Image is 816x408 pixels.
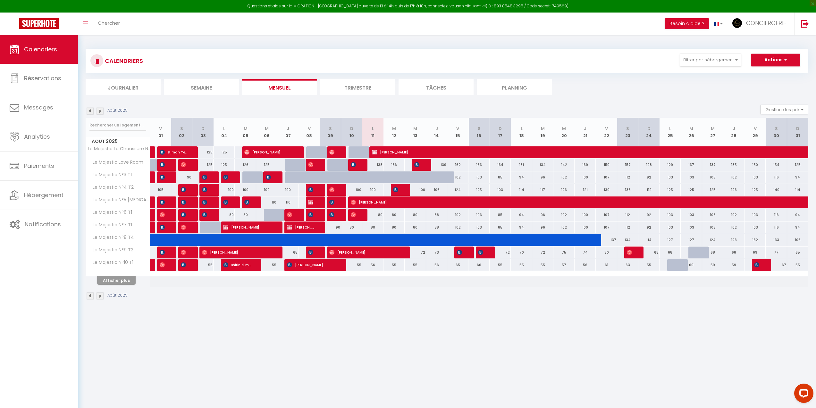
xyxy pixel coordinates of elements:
th: 18 [511,118,532,146]
span: [PERSON_NAME] [PERSON_NAME] [181,246,188,258]
div: 125 [192,159,214,171]
div: 103 [744,221,766,233]
span: [PERSON_NAME] [202,196,209,208]
th: 23 [617,118,638,146]
abbr: M [265,126,269,132]
span: [PERSON_NAME] [181,259,188,271]
abbr: D [647,126,651,132]
th: 03 [192,118,214,146]
div: 100 [277,184,299,196]
th: 25 [660,118,681,146]
span: [PERSON_NAME] [329,146,336,158]
div: 80 [214,209,235,221]
span: [PERSON_NAME] [223,171,230,183]
div: 116 [766,171,787,183]
div: 114 [511,184,532,196]
a: en cliquant ici [459,3,486,9]
div: 123 [553,184,575,196]
div: 130 [596,184,617,196]
span: Le Majestic Love Room N°2 [87,159,151,166]
div: 103 [702,221,723,233]
span: Le Majestic N°8 T4 [87,234,136,241]
div: 94 [787,209,808,221]
abbr: D [499,126,502,132]
span: Analytics [24,133,50,141]
th: 06 [256,118,277,146]
div: 110 [277,196,299,208]
span: [PERSON_NAME] [329,209,336,221]
span: [PERSON_NAME] [287,259,336,271]
div: 102 [553,171,575,183]
div: 100 [575,221,596,233]
div: 103 [744,209,766,221]
h3: CALENDRIERS [103,54,143,68]
div: 125 [214,146,235,158]
div: 134 [490,159,511,171]
div: 103 [681,221,702,233]
abbr: L [669,126,671,132]
span: [PERSON_NAME] [202,171,209,183]
th: 01 [150,118,171,146]
div: 125 [214,159,235,171]
div: 116 [766,221,787,233]
abbr: V [754,126,757,132]
div: 80 [235,209,256,221]
span: Le Majestic N°5 [MEDICAL_DATA] [87,196,151,204]
div: 72 [405,247,426,258]
div: 94 [511,171,532,183]
abbr: V [159,126,162,132]
abbr: D [201,126,205,132]
div: 68 [702,247,723,258]
span: [PERSON_NAME] [329,196,336,208]
span: [PERSON_NAME] [414,159,421,171]
div: 106 [426,184,447,196]
div: 92 [638,221,660,233]
div: 94 [511,209,532,221]
a: [PERSON_NAME] [150,221,153,234]
abbr: D [350,126,353,132]
div: 125 [256,159,277,171]
div: 110 [256,196,277,208]
th: 09 [320,118,341,146]
span: [PERSON_NAME] [202,184,209,196]
div: 94 [787,171,808,183]
div: 136 [383,159,405,171]
div: 103 [702,171,723,183]
div: 73 [426,247,447,258]
abbr: S [180,126,183,132]
span: [PERSON_NAME] [308,246,315,258]
div: 90 [171,171,192,183]
span: [PERSON_NAME] [PERSON_NAME] [627,246,634,258]
div: 123 [723,184,744,196]
a: [PERSON_NAME] [150,209,153,221]
div: 137 [681,159,702,171]
div: 128 [638,159,660,171]
span: Hébergement [24,191,63,199]
div: 80 [362,221,383,233]
div: 94 [511,221,532,233]
th: 16 [468,118,490,146]
span: [PERSON_NAME] [308,184,315,196]
a: [PERSON_NAME] [150,171,153,184]
th: 10 [341,118,362,146]
li: Planning [477,79,552,95]
div: 114 [638,234,660,246]
span: Le Majestic N°7 T1 [87,221,134,229]
span: Notifications [25,220,61,228]
div: 102 [723,221,744,233]
div: 125 [744,184,766,196]
div: 102 [447,209,468,221]
div: 102 [553,209,575,221]
div: 92 [638,209,660,221]
button: Afficher plus [97,276,136,285]
span: [PERSON_NAME] [351,159,358,171]
div: 103 [681,171,702,183]
abbr: V [605,126,608,132]
div: 107 [596,221,617,233]
a: ... CONCIERGERIE [728,13,794,35]
div: 134 [532,159,553,171]
div: 103 [468,171,490,183]
th: 31 [787,118,808,146]
th: 08 [299,118,320,146]
div: 94 [787,221,808,233]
